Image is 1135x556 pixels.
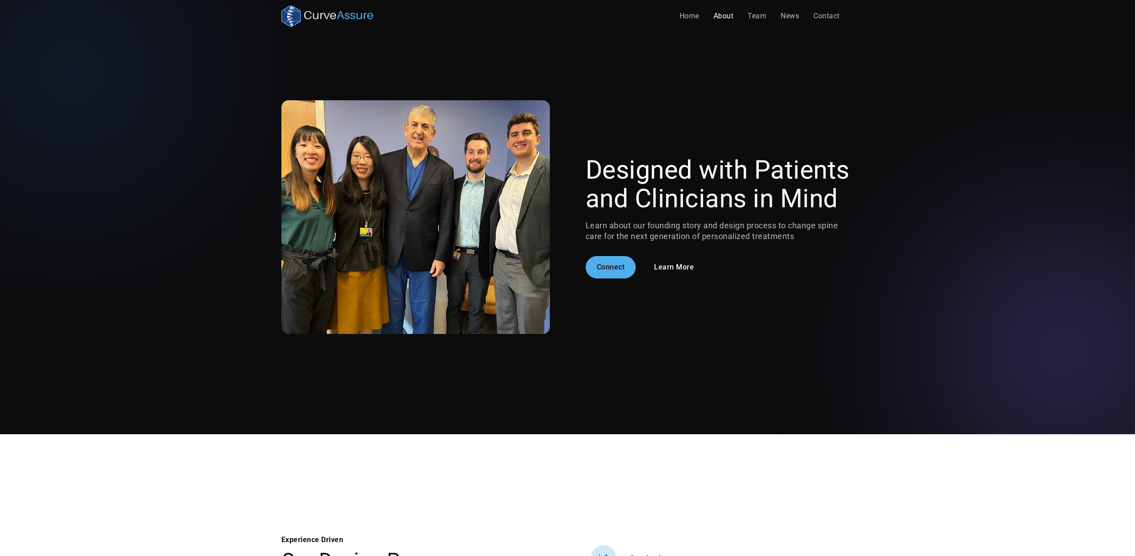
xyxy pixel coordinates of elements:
[586,156,854,213] h1: Designed with Patients and Clinicians in Mind
[706,7,741,25] a: About
[740,7,774,25] a: Team
[281,535,550,545] div: Experience Driven
[806,7,847,25] a: Contact
[774,7,806,25] a: News
[586,220,854,242] p: Learn about our founding story and design process to change spine care for the next generation of...
[672,7,706,25] a: Home
[643,256,705,278] a: Learn More
[586,256,636,278] a: Connect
